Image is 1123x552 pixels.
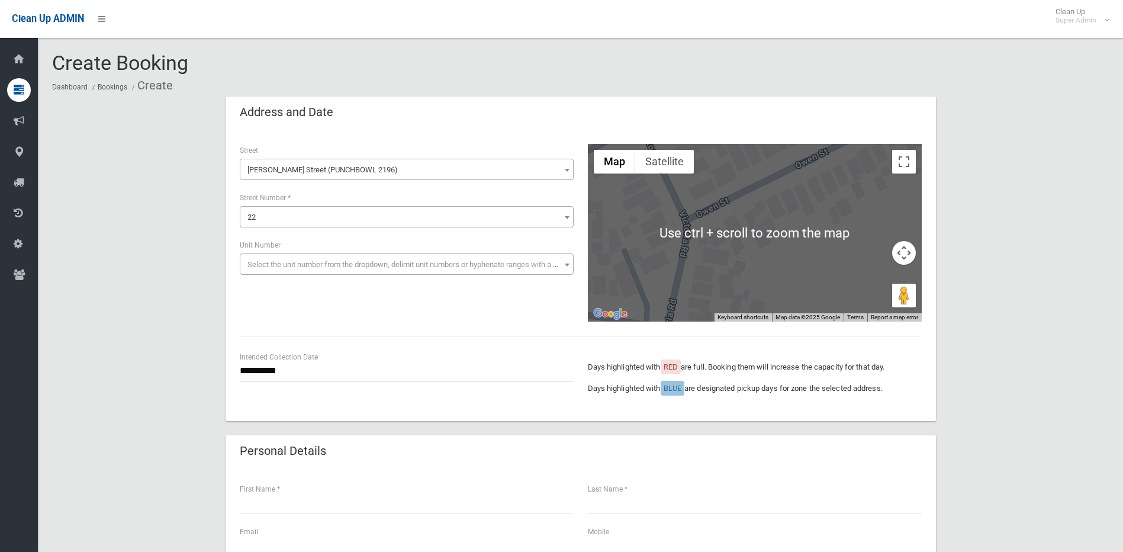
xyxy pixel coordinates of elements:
div: 22 Owen Street, PUNCHBOWL NSW 2196 [754,208,768,229]
span: Owen Street (PUNCHBOWL 2196) [240,159,574,180]
p: Days highlighted with are full. Booking them will increase the capacity for that day. [588,360,922,374]
button: Drag Pegman onto the map to open Street View [892,284,916,307]
header: Personal Details [226,439,340,463]
button: Keyboard shortcuts [717,313,768,322]
li: Create [129,75,173,97]
span: Clean Up [1050,7,1108,25]
img: Google [591,306,630,322]
span: 22 [240,206,574,227]
header: Address and Date [226,101,347,124]
a: Open this area in Google Maps (opens a new window) [591,306,630,322]
a: Bookings [98,83,127,91]
button: Show street map [594,150,635,174]
span: Map data ©2025 Google [776,314,840,320]
span: 22 [243,209,571,226]
a: Report a map error [871,314,918,320]
span: RED [664,362,678,371]
span: 22 [247,213,256,222]
button: Toggle fullscreen view [892,150,916,174]
span: Owen Street (PUNCHBOWL 2196) [243,162,571,178]
span: BLUE [664,384,681,393]
button: Show satellite imagery [635,150,694,174]
a: Terms (opens in new tab) [847,314,864,320]
p: Days highlighted with are designated pickup days for zone the selected address. [588,381,922,396]
a: Dashboard [52,83,88,91]
button: Map camera controls [892,241,916,265]
span: Select the unit number from the dropdown, delimit unit numbers or hyphenate ranges with a comma [247,260,578,269]
small: Super Admin [1056,16,1096,25]
span: Create Booking [52,51,188,75]
span: Clean Up ADMIN [12,13,84,24]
